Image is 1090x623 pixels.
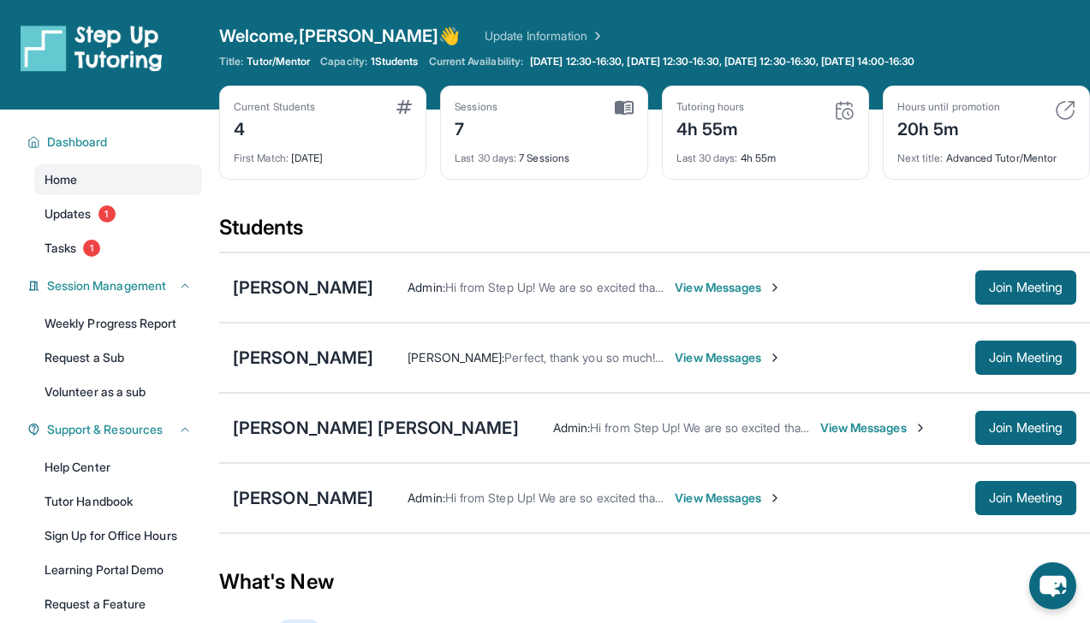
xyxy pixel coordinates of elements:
[219,544,1090,620] div: What's New
[675,489,782,507] span: View Messages
[47,133,108,151] span: Dashboard
[34,520,202,551] a: Sign Up for Office Hours
[34,486,202,517] a: Tutor Handbook
[975,411,1076,445] button: Join Meeting
[676,114,745,141] div: 4h 55m
[615,100,634,116] img: card
[320,55,367,68] span: Capacity:
[247,55,310,68] span: Tutor/Mentor
[34,199,202,229] a: Updates1
[989,493,1063,503] span: Join Meeting
[219,55,243,68] span: Title:
[768,491,782,505] img: Chevron-Right
[429,55,523,68] span: Current Availability:
[408,280,444,294] span: Admin :
[233,276,373,300] div: [PERSON_NAME]
[40,421,192,438] button: Support & Resources
[1029,562,1076,609] button: chat-button
[45,205,92,222] span: Updates
[34,342,202,373] a: Request a Sub
[34,377,202,407] a: Volunteer as a sub
[47,421,163,438] span: Support & Resources
[98,205,116,222] span: 1
[234,151,289,164] span: First Match :
[897,100,1000,114] div: Hours until promotion
[34,164,202,195] a: Home
[975,341,1076,375] button: Join Meeting
[675,279,782,296] span: View Messages
[45,240,76,257] span: Tasks
[553,420,590,435] span: Admin :
[975,481,1076,515] button: Join Meeting
[676,100,745,114] div: Tutoring hours
[233,416,519,440] div: [PERSON_NAME] [PERSON_NAME]
[34,452,202,483] a: Help Center
[34,555,202,585] a: Learning Portal Demo
[768,351,782,365] img: Chevron-Right
[408,490,444,505] span: Admin :
[897,151,944,164] span: Next title :
[530,55,914,68] span: [DATE] 12:30-16:30, [DATE] 12:30-16:30, [DATE] 12:30-16:30, [DATE] 14:00-16:30
[587,27,605,44] img: Chevron Right
[40,133,192,151] button: Dashboard
[1055,100,1075,121] img: card
[834,100,855,121] img: card
[897,141,1075,165] div: Advanced Tutor/Mentor
[527,55,918,68] a: [DATE] 12:30-16:30, [DATE] 12:30-16:30, [DATE] 12:30-16:30, [DATE] 14:00-16:30
[34,589,202,620] a: Request a Feature
[989,423,1063,433] span: Join Meeting
[914,421,927,435] img: Chevron-Right
[408,350,504,365] span: [PERSON_NAME] :
[455,100,497,114] div: Sessions
[234,100,315,114] div: Current Students
[820,419,927,436] span: View Messages
[233,346,373,370] div: [PERSON_NAME]
[396,100,412,114] img: card
[40,277,192,294] button: Session Management
[768,281,782,294] img: Chevron-Right
[219,24,461,48] span: Welcome, [PERSON_NAME] 👋
[455,114,497,141] div: 7
[233,486,373,510] div: [PERSON_NAME]
[371,55,419,68] span: 1 Students
[485,27,605,44] a: Update Information
[234,114,315,141] div: 4
[989,282,1063,293] span: Join Meeting
[455,141,633,165] div: 7 Sessions
[675,349,782,366] span: View Messages
[34,308,202,339] a: Weekly Progress Report
[455,151,516,164] span: Last 30 days :
[234,141,412,165] div: [DATE]
[219,214,1090,252] div: Students
[83,240,100,257] span: 1
[989,353,1063,363] span: Join Meeting
[47,277,166,294] span: Session Management
[676,151,738,164] span: Last 30 days :
[975,270,1076,305] button: Join Meeting
[504,350,787,365] span: Perfect, thank you so much! I'll see you guys [DATE]
[34,233,202,264] a: Tasks1
[21,24,163,72] img: logo
[45,171,77,188] span: Home
[897,114,1000,141] div: 20h 5m
[676,141,855,165] div: 4h 55m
